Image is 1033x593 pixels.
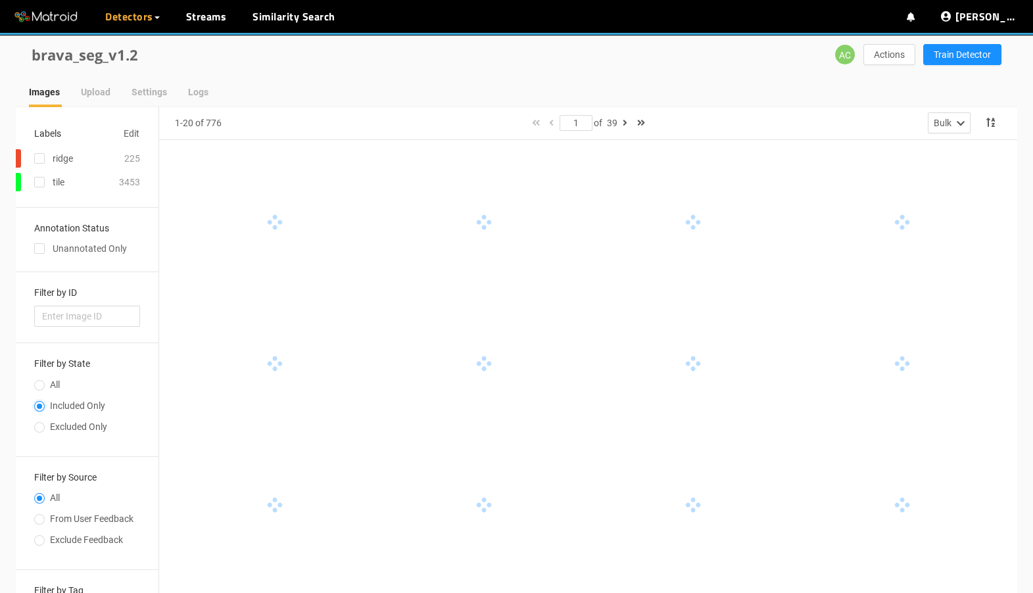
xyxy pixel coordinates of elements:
[34,126,61,141] div: Labels
[53,175,64,189] div: tile
[34,224,140,233] h3: Annotation Status
[928,112,971,133] button: Bulk
[45,379,65,390] span: All
[81,85,110,99] div: Upload
[45,534,128,545] span: Exclude Feedback
[863,44,915,65] button: Actions
[45,492,65,503] span: All
[34,241,140,256] div: Unannotated Only
[13,7,79,27] img: Matroid logo
[45,513,139,524] span: From User Feedback
[923,44,1001,65] button: Train Detector
[874,47,905,62] span: Actions
[34,359,140,369] h3: Filter by State
[119,175,140,189] div: 3453
[252,9,335,24] a: Similarity Search
[175,116,222,130] div: 1-20 of 776
[34,288,140,298] h3: Filter by ID
[29,85,60,99] div: Images
[45,421,112,432] span: Excluded Only
[123,123,140,144] button: Edit
[839,45,851,66] span: AC
[32,43,517,66] div: brava_seg_v1.2
[188,85,208,99] div: Logs
[53,151,73,166] div: ridge
[934,116,951,130] div: Bulk
[34,473,140,483] h3: Filter by Source
[934,47,991,62] span: Train Detector
[132,85,167,99] div: Settings
[124,126,139,141] span: Edit
[105,9,153,24] span: Detectors
[594,118,617,128] span: of 39
[34,306,140,327] input: Enter Image ID
[186,9,227,24] a: Streams
[45,400,110,411] span: Included Only
[124,151,140,166] div: 225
